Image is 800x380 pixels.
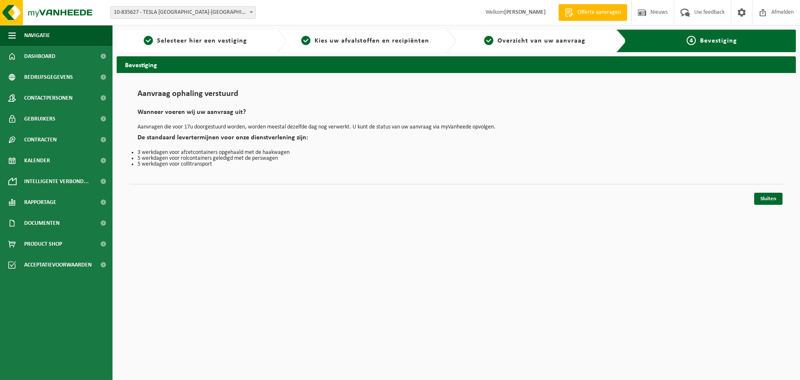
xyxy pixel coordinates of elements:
h1: Aanvraag ophaling verstuurd [137,90,775,103]
span: Selecteer hier een vestiging [157,38,247,44]
span: Navigatie [24,25,50,46]
a: 1Selecteer hier een vestiging [121,36,270,46]
span: Intelligente verbond... [24,171,89,192]
span: 4 [687,36,696,45]
p: Aanvragen die voor 17u doorgestuurd worden, worden meestal dezelfde dag nog verwerkt. U kunt de s... [137,124,775,130]
span: Product Shop [24,234,62,254]
span: Acceptatievoorwaarden [24,254,92,275]
span: Contactpersonen [24,88,72,108]
span: Rapportage [24,192,56,213]
span: Gebruikers [24,108,55,129]
a: 2Kies uw afvalstoffen en recipiënten [291,36,440,46]
h2: Bevestiging [117,56,796,73]
span: Kalender [24,150,50,171]
span: Bedrijfsgegevens [24,67,73,88]
span: Contracten [24,129,57,150]
span: Bevestiging [700,38,737,44]
h2: De standaard levertermijnen voor onze dienstverlening zijn: [137,134,775,146]
li: 3 werkdagen voor afzetcontainers opgehaald met de haakwagen [137,150,775,156]
span: Offerte aanvragen [575,8,623,17]
span: 10-835627 - TESLA BELGIUM-ANTWERPEN - AARTSELAAR [110,7,255,18]
span: Dashboard [24,46,55,67]
span: Overzicht van uw aanvraag [497,38,585,44]
a: 3Overzicht van uw aanvraag [460,36,610,46]
span: 3 [484,36,493,45]
span: 2 [301,36,310,45]
li: 5 werkdagen voor rolcontainers geledigd met de perswagen [137,156,775,161]
a: Offerte aanvragen [558,4,627,21]
span: Kies uw afvalstoffen en recipiënten [315,38,429,44]
span: 10-835627 - TESLA BELGIUM-ANTWERPEN - AARTSELAAR [110,6,256,19]
a: Sluiten [754,193,782,205]
span: 1 [144,36,153,45]
li: 5 werkdagen voor collitransport [137,161,775,167]
h2: Wanneer voeren wij uw aanvraag uit? [137,109,775,120]
strong: [PERSON_NAME] [504,9,546,15]
span: Documenten [24,213,60,234]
